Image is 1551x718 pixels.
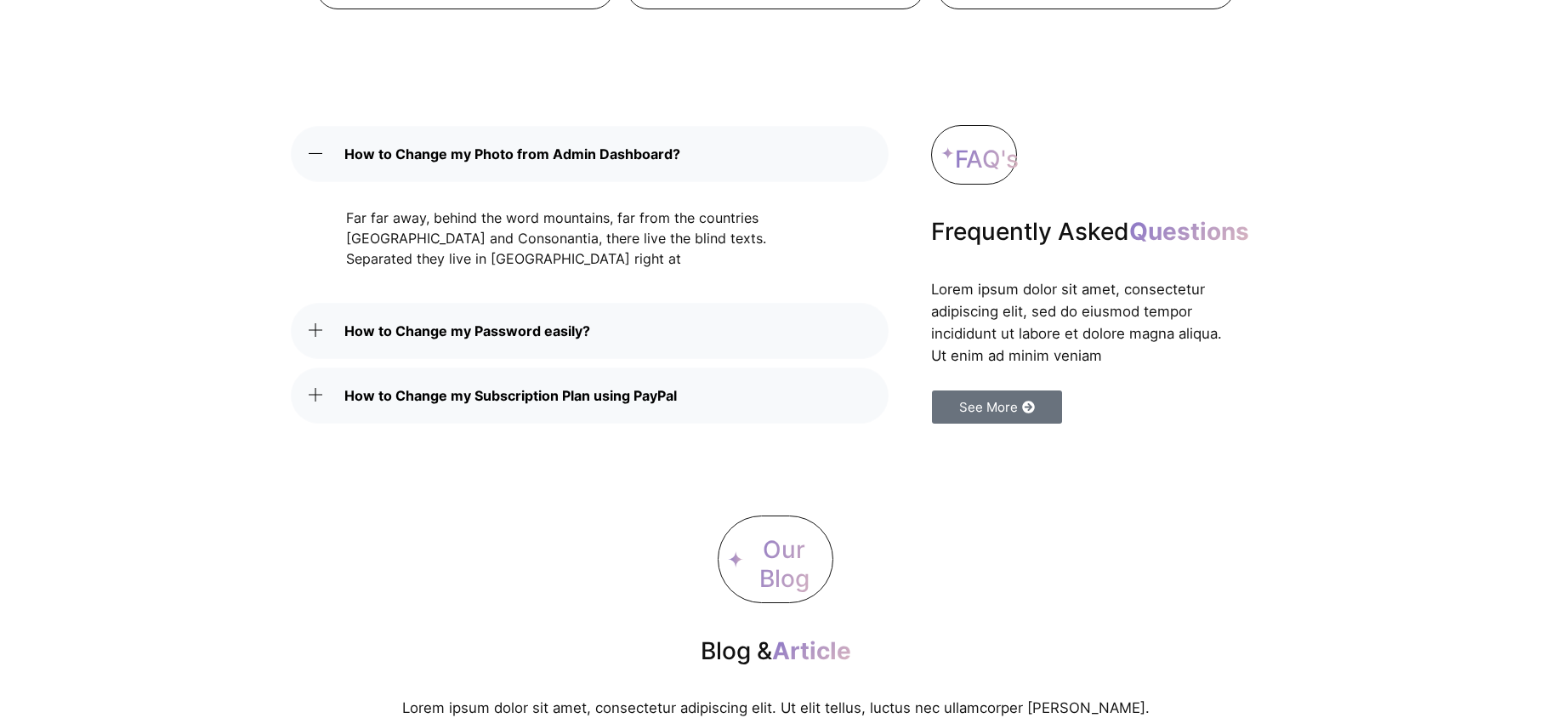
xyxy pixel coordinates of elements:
h2: Frequently Asked [931,218,1260,247]
span: See More [959,401,1018,413]
p: Lorem ipsum dolor sit amet, consectetur adipiscing elit, sed do eiusmod tempor incididunt ut labo... [931,278,1235,367]
span: How to Change my Photo from Admin Dashboard? [344,144,689,164]
span: Article [772,636,851,665]
span: Our Blog [759,535,810,593]
h2: Blog & [291,637,1260,666]
span: FAQ's [955,145,1019,174]
p: Far far away, behind the word mountains, far from the countries [GEOGRAPHIC_DATA] and Consonantia... [346,208,816,269]
a: How to Change my Password easily? [291,303,889,359]
a: See More [932,390,1062,424]
span: How to Change my Password easily? [344,321,599,341]
a: How to Change my Subscription Plan using PayPal [291,368,889,424]
a: How to Change my Photo from Admin Dashboard? [291,126,889,182]
span: Questions [1129,217,1249,246]
span: How to Change my Subscription Plan using PayPal [344,385,685,406]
